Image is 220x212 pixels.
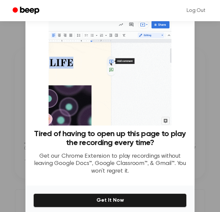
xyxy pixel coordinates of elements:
[33,153,187,175] p: Get our Chrome Extension to play recordings without leaving Google Docs™, Google Classroom™, & Gm...
[33,130,187,147] h3: Tired of having to open up this page to play the recording every time?
[180,3,212,19] a: Log Out
[33,193,187,207] button: Get It Now
[49,19,171,126] img: Beep extension in action
[8,4,45,17] a: Beep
